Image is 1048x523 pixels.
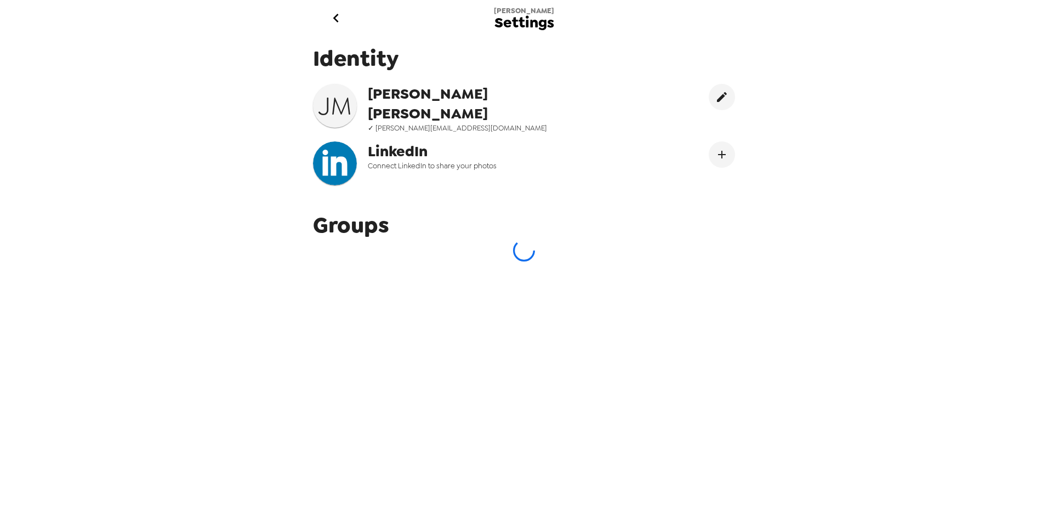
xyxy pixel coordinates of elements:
[313,211,389,240] span: Groups
[368,141,589,161] span: LinkedIn
[313,90,357,121] h3: J M
[368,161,589,170] span: Connect LinkedIn to share your photos
[494,6,554,15] span: [PERSON_NAME]
[709,141,735,168] button: Connect LinekdIn
[368,84,589,123] span: [PERSON_NAME] [PERSON_NAME]
[494,15,554,30] span: Settings
[709,84,735,110] button: edit
[368,123,589,133] span: ✓ [PERSON_NAME][EMAIL_ADDRESS][DOMAIN_NAME]
[313,141,357,185] img: headshotImg
[313,44,735,73] span: Identity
